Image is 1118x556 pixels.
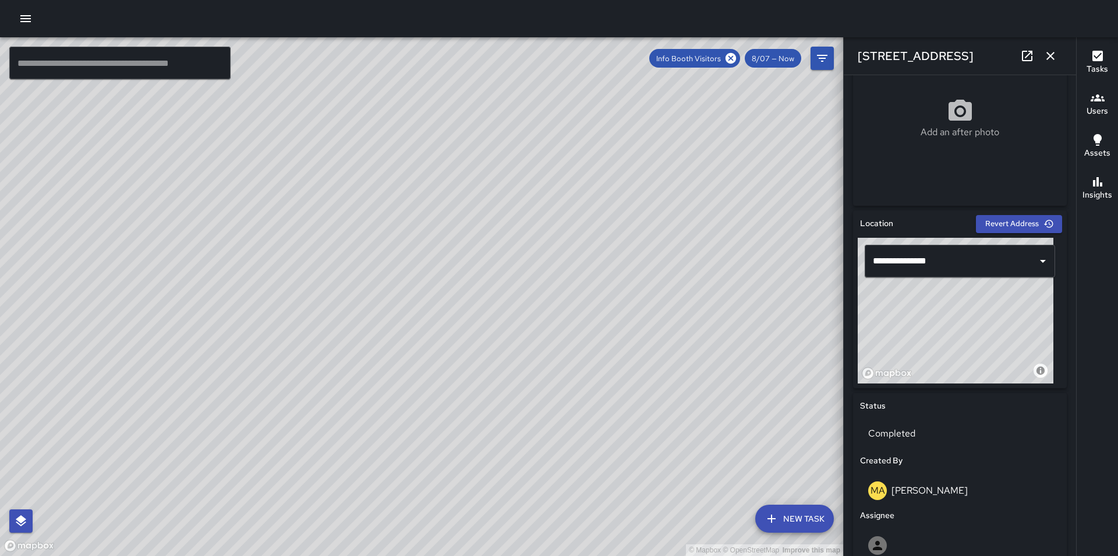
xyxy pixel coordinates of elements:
button: Revert Address [976,215,1062,233]
h6: Created By [860,455,903,467]
p: Completed [868,427,1052,441]
span: Info Booth Visitors [649,54,728,64]
button: Users [1077,84,1118,126]
button: Filters [811,47,834,70]
h6: Users [1087,105,1108,118]
h6: Assignee [860,509,894,522]
h6: [STREET_ADDRESS] [858,47,974,65]
p: MA [871,484,885,498]
h6: Assets [1084,147,1110,160]
button: New Task [755,505,834,533]
h6: Status [860,400,886,413]
button: Insights [1077,168,1118,210]
p: [PERSON_NAME] [891,484,968,497]
button: Open [1035,253,1051,269]
div: Info Booth Visitors [649,49,740,68]
h6: Location [860,217,893,230]
h6: Insights [1082,189,1112,202]
h6: Tasks [1087,63,1108,76]
button: Assets [1077,126,1118,168]
span: 8/07 — Now [745,54,801,64]
button: Tasks [1077,42,1118,84]
p: Add an after photo [921,125,999,139]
